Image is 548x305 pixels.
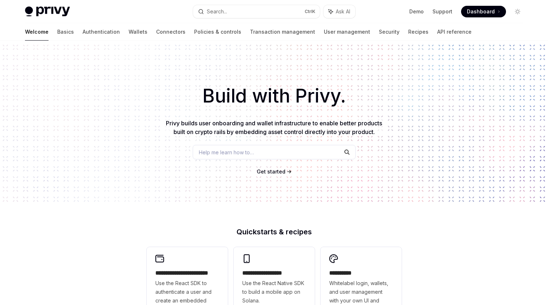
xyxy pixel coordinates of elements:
[12,82,536,110] h1: Build with Privy.
[432,8,452,15] a: Support
[305,9,315,14] span: Ctrl K
[257,168,285,175] span: Get started
[461,6,506,17] a: Dashboard
[147,228,402,235] h2: Quickstarts & recipes
[25,23,49,41] a: Welcome
[437,23,472,41] a: API reference
[467,8,495,15] span: Dashboard
[323,5,355,18] button: Ask AI
[408,23,428,41] a: Recipes
[166,120,382,135] span: Privy builds user onboarding and wallet infrastructure to enable better products built on crypto ...
[193,5,320,18] button: Search...CtrlK
[257,168,285,175] a: Get started
[512,6,523,17] button: Toggle dark mode
[83,23,120,41] a: Authentication
[25,7,70,17] img: light logo
[199,149,254,156] span: Help me learn how to…
[129,23,147,41] a: Wallets
[379,23,400,41] a: Security
[409,8,424,15] a: Demo
[156,23,185,41] a: Connectors
[194,23,241,41] a: Policies & controls
[242,279,306,305] span: Use the React Native SDK to build a mobile app on Solana.
[336,8,350,15] span: Ask AI
[207,7,227,16] div: Search...
[57,23,74,41] a: Basics
[324,23,370,41] a: User management
[250,23,315,41] a: Transaction management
